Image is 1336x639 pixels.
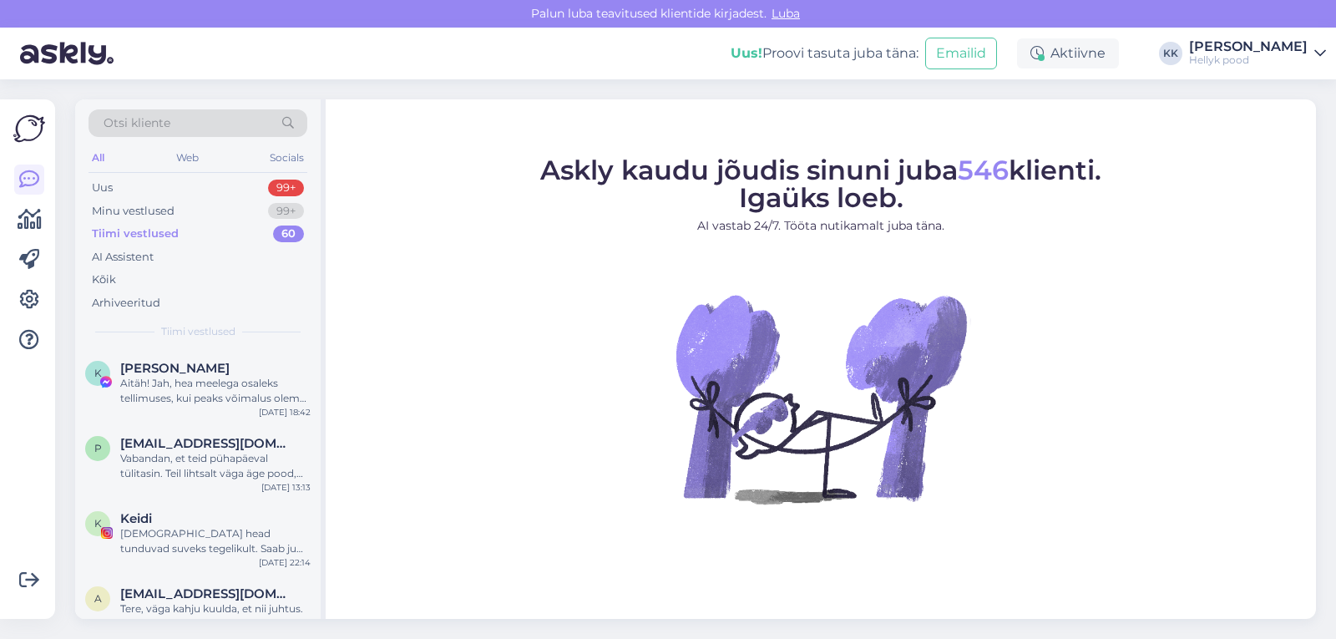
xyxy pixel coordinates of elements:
[731,45,762,61] b: Uus!
[13,113,45,145] img: Askly Logo
[268,203,304,220] div: 99+
[540,217,1101,235] p: AI vastab 24/7. Tööta nutikamalt juba täna.
[266,147,307,169] div: Socials
[958,154,1009,186] span: 546
[94,592,102,605] span: a
[92,249,154,266] div: AI Assistent
[120,511,152,526] span: Keidi
[1189,40,1308,53] div: [PERSON_NAME]
[120,451,311,481] div: Vabandan, et teid pühapäeval tülitasin. Teil lihtsalt väga äge pood, iga [PERSON_NAME] tuleks sin...
[161,324,235,339] span: Tiimi vestlused
[94,442,102,454] span: p
[173,147,202,169] div: Web
[120,586,294,601] span: aili.mannamets@gmail.com
[259,406,311,418] div: [DATE] 18:42
[120,436,294,451] span: piretlille@gmail.com
[1159,42,1182,65] div: KK
[273,226,304,242] div: 60
[259,556,311,569] div: [DATE] 22:14
[89,147,108,169] div: All
[94,367,102,379] span: K
[104,114,170,132] span: Otsi kliente
[925,38,997,69] button: Emailid
[120,601,311,631] div: Tere, väga kahju kuulda, et nii juhtus. Teinekord kindlasti kirjutage kohe FB, me oleks sellel ju...
[261,481,311,494] div: [DATE] 13:13
[120,376,311,406] div: Aitäh! Jah, hea meelega osaleks tellimuses, kui peaks võimalus olema. Lemmik vastupidavad lasteai...
[268,180,304,196] div: 99+
[1189,40,1326,67] a: [PERSON_NAME]Hellyk pood
[1017,38,1119,68] div: Aktiivne
[92,295,160,312] div: Arhiveeritud
[92,271,116,288] div: Kõik
[94,517,102,530] span: K
[1189,53,1308,67] div: Hellyk pood
[767,6,805,21] span: Luba
[731,43,918,63] div: Proovi tasuta juba täna:
[92,226,179,242] div: Tiimi vestlused
[120,526,311,556] div: [DEMOGRAPHIC_DATA] head tunduvad suveks tegelikult. Saab ju igalpool kanda
[120,361,230,376] span: Kristiina Sild
[92,180,113,196] div: Uus
[92,203,175,220] div: Minu vestlused
[540,154,1101,214] span: Askly kaudu jõudis sinuni juba klienti. Igaüks loeb.
[671,248,971,549] img: No Chat active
